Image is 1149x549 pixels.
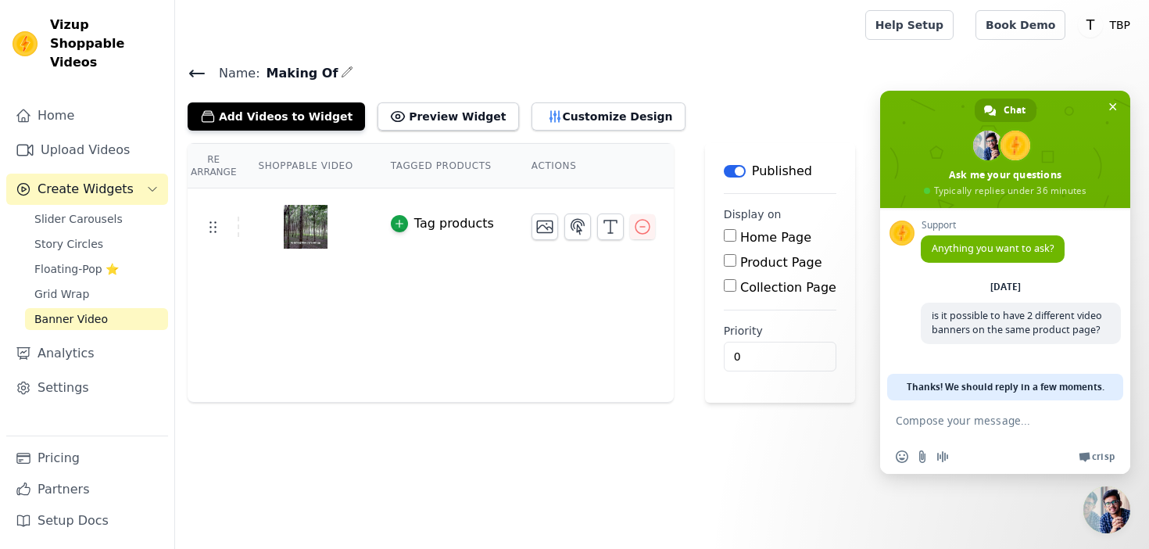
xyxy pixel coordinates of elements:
[25,233,168,255] a: Story Circles
[932,309,1102,336] span: is it possible to have 2 different video banners on the same product page?
[6,505,168,536] a: Setup Docs
[936,450,949,463] span: Audio message
[1078,11,1136,39] button: T TBP
[6,174,168,205] button: Create Widgets
[1103,11,1136,39] p: TBP
[1004,99,1026,122] span: Chat
[896,450,908,463] span: Insert an emoji
[188,102,365,131] button: Add Videos to Widget
[1083,486,1130,533] a: Close chat
[341,63,353,84] div: Edit Name
[6,135,168,166] a: Upload Videos
[990,282,1021,292] div: [DATE]
[724,323,836,339] label: Priority
[34,236,103,252] span: Story Circles
[34,311,108,327] span: Banner Video
[932,242,1054,255] span: Anything you want to ask?
[921,220,1065,231] span: Support
[188,144,239,188] th: Re Arrange
[6,338,168,369] a: Analytics
[740,230,811,245] label: Home Page
[13,31,38,56] img: Vizup
[34,261,119,277] span: Floating-Pop ⭐
[206,64,260,83] span: Name:
[975,99,1036,122] a: Chat
[752,162,812,181] p: Published
[25,258,168,280] a: Floating-Pop ⭐
[34,286,89,302] span: Grid Wrap
[6,372,168,404] a: Settings
[896,400,1083,440] textarea: Compose your message...
[740,255,822,270] label: Product Page
[284,189,328,264] img: tn-41def7fa078f465d9b25000383b3e654.png
[414,214,494,233] div: Tag products
[378,102,518,131] button: Preview Widget
[916,450,929,463] span: Send a file
[25,283,168,305] a: Grid Wrap
[532,102,685,131] button: Customize Design
[513,144,674,188] th: Actions
[6,443,168,474] a: Pricing
[260,64,338,83] span: Making Of
[865,10,954,40] a: Help Setup
[6,100,168,131] a: Home
[239,144,371,188] th: Shoppable Video
[38,180,134,199] span: Create Widgets
[1079,450,1115,463] a: Crisp
[25,208,168,230] a: Slider Carousels
[34,211,123,227] span: Slider Carousels
[391,214,494,233] button: Tag products
[25,308,168,330] a: Banner Video
[532,213,558,240] button: Change Thumbnail
[372,144,513,188] th: Tagged Products
[740,280,836,295] label: Collection Page
[1092,450,1115,463] span: Crisp
[1086,17,1095,33] text: T
[907,374,1104,400] span: Thanks! We should reply in a few moments.
[1104,99,1121,115] span: Close chat
[6,474,168,505] a: Partners
[50,16,162,72] span: Vizup Shoppable Videos
[724,206,782,222] legend: Display on
[975,10,1065,40] a: Book Demo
